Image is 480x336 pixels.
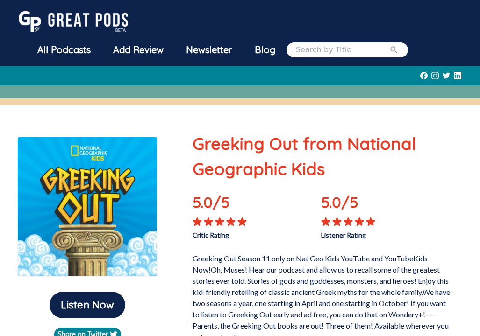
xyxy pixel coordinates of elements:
[50,292,125,318] button: Listen Now
[26,38,102,62] a: All Podcasts
[102,38,175,62] a: Add Review
[296,44,389,56] input: Search by Title
[193,226,322,240] p: Critic Rating
[19,11,128,32] img: GreatPods
[321,226,450,240] p: Listener Rating
[175,38,244,62] a: Newsletter
[17,137,158,277] img: Greeking Out from National Geographic Kids
[244,38,287,62] a: Blog
[193,191,244,217] p: 5.0 /5
[193,131,450,182] p: Greeking Out from National Geographic Kids
[321,191,373,217] p: 5.0 /5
